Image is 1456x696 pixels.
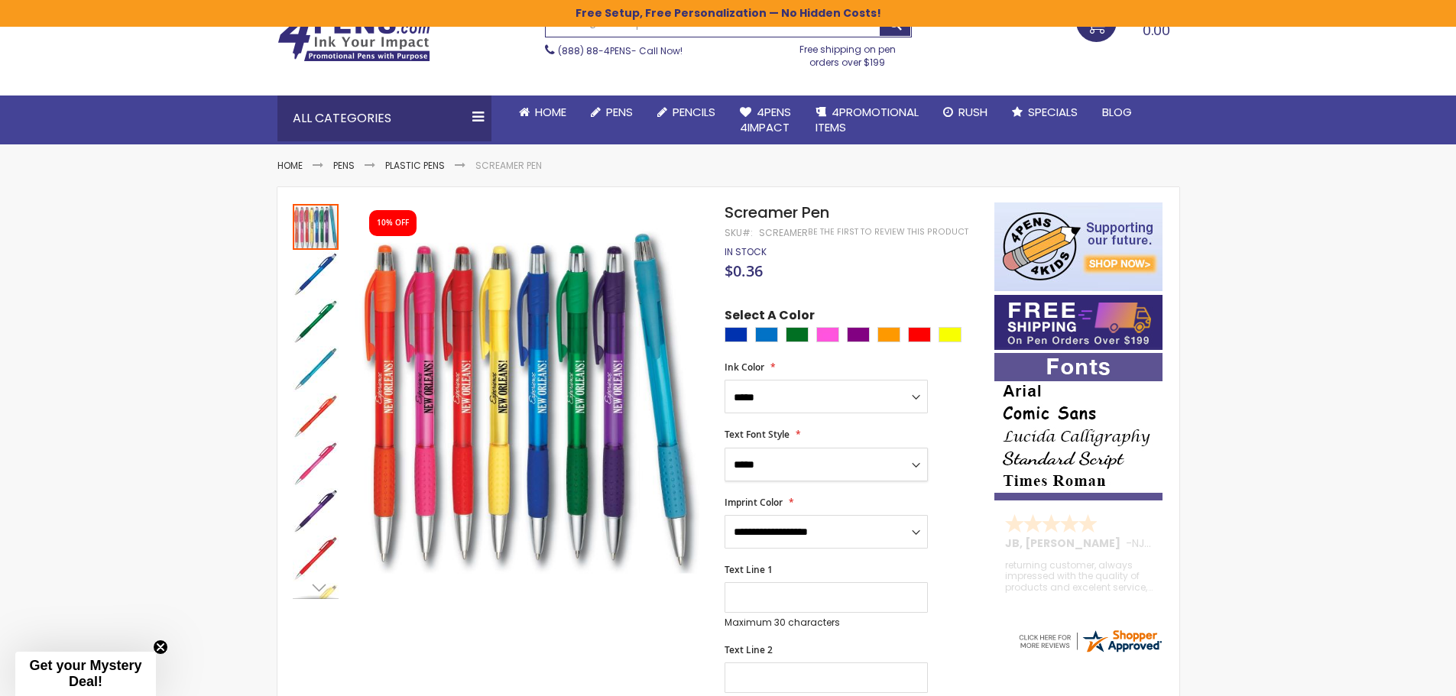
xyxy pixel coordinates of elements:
img: 4pens 4 kids [994,202,1163,291]
img: Screamer Pen [293,346,339,392]
span: NJ [1132,536,1151,551]
div: Screamer Pen [293,202,340,250]
div: All Categories [277,95,491,141]
img: Screamer Pen [355,225,705,574]
span: Blog [1102,104,1132,120]
span: $0.36 [725,261,763,281]
div: Yellow [939,327,961,342]
img: 4Pens Custom Pens and Promotional Products [277,13,430,62]
span: Get your Mystery Deal! [29,658,141,689]
img: Screamer Pen [293,441,339,487]
div: Blue [725,327,747,342]
a: Pens [579,95,645,129]
div: Free shipping on pen orders over $199 [783,37,912,68]
span: 4PROMOTIONAL ITEMS [816,104,919,135]
span: Specials [1028,104,1078,120]
div: Screamer Pen [293,345,340,392]
span: Home [535,104,566,120]
div: Screamer Pen [293,297,340,345]
div: Red [908,327,931,342]
a: Blog [1090,95,1144,129]
div: Screamer Pen [293,534,340,581]
img: font-personalization-examples [994,353,1163,500]
div: Green [786,327,809,342]
li: Screamer Pen [475,160,542,172]
div: Orange [877,327,900,342]
span: JB, [PERSON_NAME] [1005,536,1126,551]
a: Pencils [645,95,728,129]
img: Screamer Pen [293,536,339,581]
span: Rush [958,104,987,120]
span: Pens [606,104,633,120]
a: Rush [931,95,1000,129]
span: - , [1126,536,1259,551]
div: Screamer [759,227,808,239]
p: Maximum 30 characters [725,617,928,629]
span: - Call Now! [558,44,683,57]
div: Next [293,576,339,599]
div: Pink [816,327,839,342]
div: Screamer Pen [293,392,340,439]
div: Screamer Pen [293,250,340,297]
button: Close teaser [153,639,168,655]
div: Screamer Pen [293,439,340,487]
a: Plastic Pens [385,159,445,172]
a: Be the first to review this product [808,226,968,238]
span: Text Line 2 [725,643,773,656]
span: Text Font Style [725,428,790,441]
img: 4pens.com widget logo [1017,627,1163,655]
a: Home [277,159,303,172]
div: Screamer Pen [293,487,340,534]
span: Ink Color [725,361,764,374]
div: Availability [725,246,767,258]
img: Screamer Pen [293,251,339,297]
img: Screamer Pen [293,393,339,439]
div: Get your Mystery Deal!Close teaser [15,652,156,696]
span: Pencils [673,104,715,120]
span: 0.00 [1143,21,1170,40]
div: 10% OFF [377,218,409,228]
span: 4Pens 4impact [740,104,791,135]
div: Blue Light [755,327,778,342]
div: Purple [847,327,870,342]
a: 4pens.com certificate URL [1017,645,1163,658]
a: Specials [1000,95,1090,129]
a: 4Pens4impact [728,95,803,145]
img: Screamer Pen [293,299,339,345]
a: Home [507,95,579,129]
span: Text Line 1 [725,563,773,576]
span: In stock [725,245,767,258]
a: 4PROMOTIONALITEMS [803,95,931,145]
span: Imprint Color [725,496,783,509]
img: Free shipping on orders over $199 [994,295,1163,350]
span: Screamer Pen [725,202,829,223]
strong: SKU [725,226,753,239]
a: Pens [333,159,355,172]
span: Select A Color [725,307,815,328]
div: returning customer, always impressed with the quality of products and excelent service, will retu... [1005,560,1153,593]
a: (888) 88-4PENS [558,44,631,57]
img: Screamer Pen [293,488,339,534]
